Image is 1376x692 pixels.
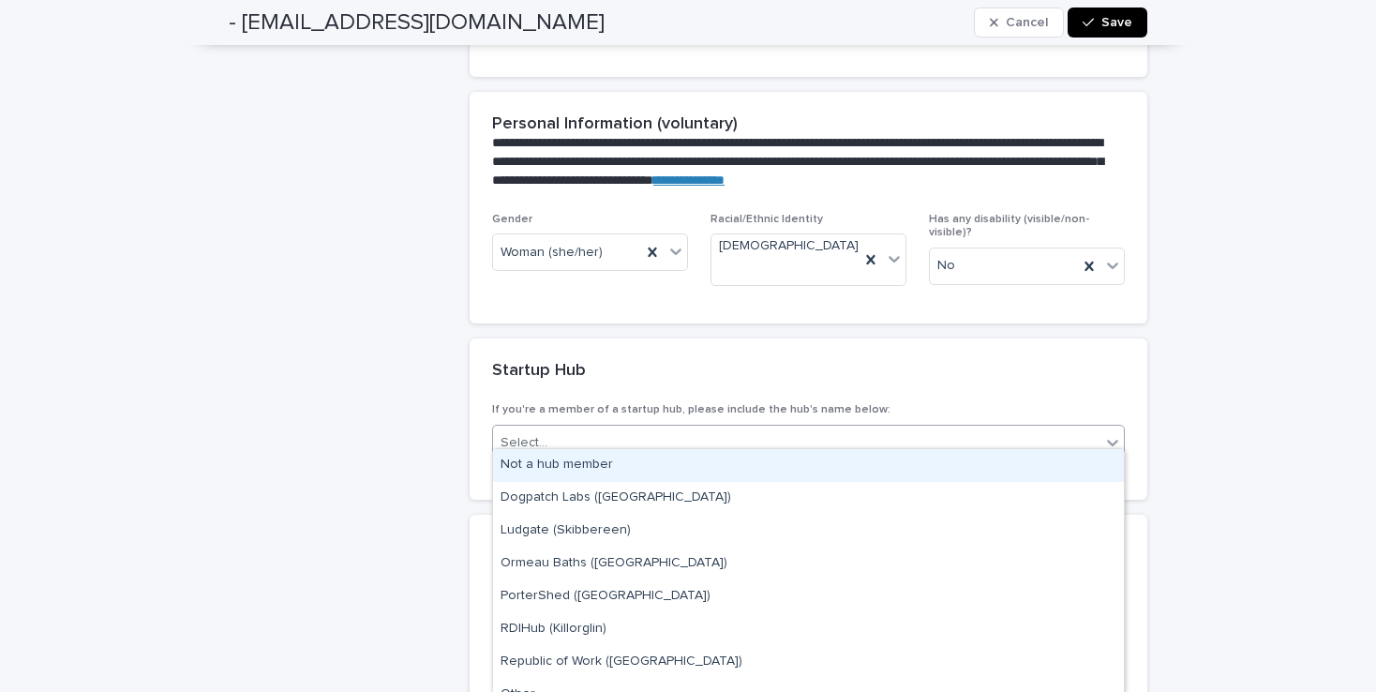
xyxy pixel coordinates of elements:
div: RDIHub (Killorglin) [493,613,1124,646]
span: Save [1101,16,1132,29]
div: Ludgate (Skibbereen) [493,515,1124,548]
h2: Startup Hub [492,361,586,382]
div: Ormeau Baths (Belfast) [493,548,1124,580]
div: Not a hub member [493,449,1124,482]
h2: - [EMAIL_ADDRESS][DOMAIN_NAME] [229,9,605,37]
h2: Personal Information (voluntary) [492,114,738,135]
button: Save [1068,8,1147,38]
div: Republic of Work (Cork) [493,646,1124,679]
span: Racial/Ethnic Identity [710,214,823,225]
button: Cancel [974,8,1064,38]
span: Cancel [1006,16,1048,29]
span: If you're a member of a startup hub, please include the hub's name below: [492,404,890,415]
span: [DEMOGRAPHIC_DATA] [719,236,859,256]
span: Woman (she/her) [501,243,603,263]
span: Has any disability (visible/non-visible)? [929,214,1089,238]
span: Gender [492,214,532,225]
div: Select... [501,433,547,453]
div: PorterShed (Galway) [493,580,1124,613]
div: Dogpatch Labs (Dublin) [493,482,1124,515]
span: No [937,256,955,276]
